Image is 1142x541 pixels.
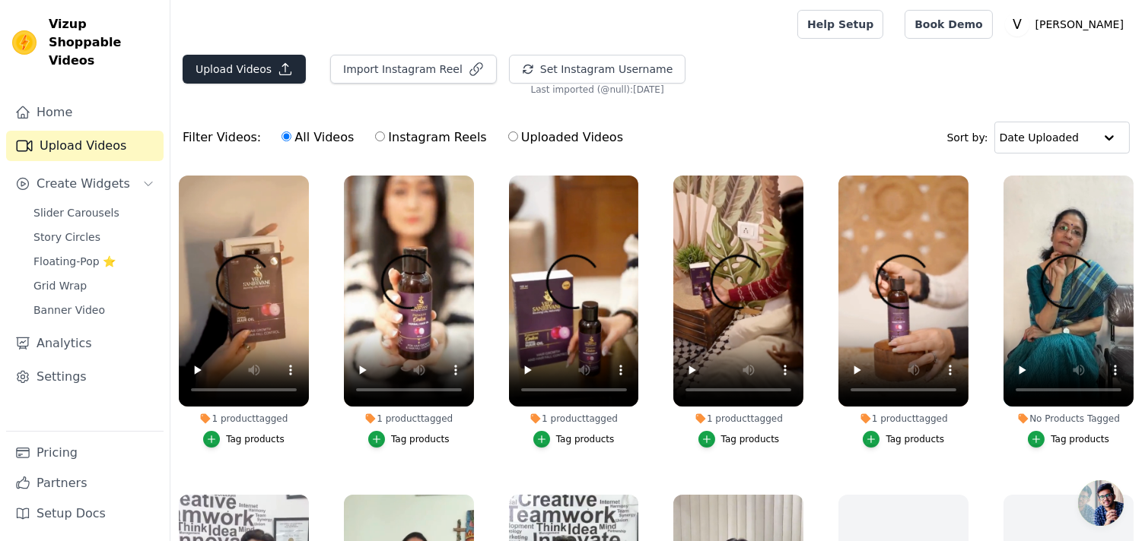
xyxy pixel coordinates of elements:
[375,131,385,141] input: Instagram Reels
[886,433,944,445] div: Tag products
[673,413,803,425] div: 1 product tagged
[33,302,105,318] span: Banner Video
[1004,413,1134,425] div: No Products Tagged
[838,413,969,425] div: 1 product tagged
[6,131,164,161] a: Upload Videos
[863,431,944,448] button: Tag products
[24,251,164,272] a: Floating-Pop ⭐
[179,413,309,425] div: 1 product tagged
[49,15,157,70] span: Vizup Shoppable Videos
[33,278,87,293] span: Grid Wrap
[507,128,624,147] label: Uploaded Videos
[368,431,450,448] button: Tag products
[509,413,639,425] div: 1 product tagged
[721,433,780,445] div: Tag products
[1051,433,1109,445] div: Tag products
[24,299,164,321] a: Banner Video
[374,128,487,147] label: Instagram Reels
[203,431,285,448] button: Tag products
[905,10,992,39] a: Book Demo
[6,498,164,529] a: Setup Docs
[24,275,164,296] a: Grid Wrap
[1013,17,1022,32] text: V
[226,433,285,445] div: Tag products
[330,55,497,84] button: Import Instagram Reel
[24,226,164,248] a: Story Circles
[508,131,518,141] input: Uploaded Videos
[556,433,615,445] div: Tag products
[509,55,686,84] button: Set Instagram Username
[344,413,474,425] div: 1 product tagged
[281,128,355,147] label: All Videos
[797,10,883,39] a: Help Setup
[37,175,130,193] span: Create Widgets
[947,122,1131,153] div: Sort by:
[1028,431,1109,448] button: Tag products
[24,202,164,223] a: Slider Carousels
[183,120,631,155] div: Filter Videos:
[33,254,116,269] span: Floating-Pop ⭐
[282,131,291,141] input: All Videos
[12,30,37,55] img: Vizup
[6,169,164,199] button: Create Widgets
[6,97,164,128] a: Home
[33,205,119,220] span: Slider Carousels
[1029,11,1130,38] p: [PERSON_NAME]
[698,431,780,448] button: Tag products
[6,362,164,392] a: Settings
[1005,11,1130,38] button: V [PERSON_NAME]
[183,55,306,84] button: Upload Videos
[33,229,100,245] span: Story Circles
[6,468,164,498] a: Partners
[391,433,450,445] div: Tag products
[533,431,615,448] button: Tag products
[1078,480,1124,526] a: Open chat
[531,84,664,96] span: Last imported (@ null ): [DATE]
[6,438,164,468] a: Pricing
[6,328,164,359] a: Analytics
